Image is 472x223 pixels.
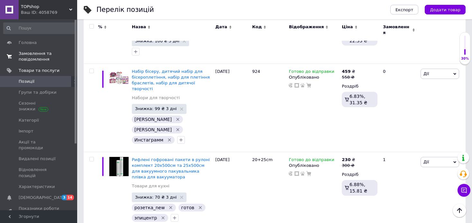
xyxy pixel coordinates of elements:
[21,10,77,15] div: Ваш ID: 4058769
[132,157,210,180] a: Рифлені гофровані пакети в рулоні комплект 20х500см та 25х500см для вакуумного пакувальника плівк...
[19,79,34,84] span: Позиції
[198,205,203,210] svg: Видалити мітку
[132,69,210,91] a: Набір бісеру, дитячий набір для бісероплетіння, набір для плетіння браслетів, набір для дитячої т...
[289,74,339,80] div: Опубліковано
[458,184,470,197] button: Чат з покупцем
[252,69,260,74] span: 924
[342,163,355,168] div: 300 ₴
[134,205,165,210] span: розетка_new
[3,22,76,34] input: Пошук
[215,24,227,30] span: Дата
[175,117,180,122] svg: Видалити мітку
[175,127,180,132] svg: Видалити мітку
[379,64,419,152] div: 0
[289,163,339,168] div: Опубліковано
[134,127,172,132] span: [PERSON_NAME]
[167,137,172,142] svg: Видалити мітку
[134,117,172,122] span: [PERSON_NAME]
[423,71,429,76] span: Дії
[132,24,146,30] span: Назва
[19,68,59,73] span: Товари та послуги
[181,205,194,210] span: готов
[349,182,367,193] span: 6.88%, 15.81 ₴
[342,69,355,74] div: ₴
[98,24,102,30] span: %
[19,51,59,62] span: Замовлення та повідомлення
[252,157,273,162] span: 20+25cm
[342,157,355,163] div: ₴
[168,205,173,210] svg: Видалити мітку
[342,172,377,177] div: Роздріб
[342,157,350,162] b: 230
[425,5,466,14] button: Додати товар
[19,184,55,190] span: Характеристики
[96,6,154,13] div: Перелік позицій
[132,95,180,101] a: Набори для творчості
[252,24,262,30] span: Код
[132,183,169,189] a: Товари для кухні
[134,215,157,220] span: эпицентр
[342,24,353,30] span: Ціна
[19,195,66,201] span: [DEMOGRAPHIC_DATA]
[349,94,367,105] span: 6.83%, 31.35 ₴
[135,107,177,111] span: Знижка: 99 ₴ 3 дні
[289,24,324,30] span: Відображення
[67,195,74,200] span: 14
[19,40,37,46] span: Головна
[342,69,350,74] b: 459
[423,159,429,164] span: Дії
[19,90,57,95] span: Групи та добірки
[342,74,355,80] div: 558 ₴
[342,83,377,89] div: Роздріб
[160,215,166,220] svg: Видалити мітку
[19,100,59,112] span: Сезонні знижки
[135,195,177,199] span: Знижка: 70 ₴ 3 дні
[430,7,460,12] span: Додати товар
[61,195,67,200] span: 3
[134,137,163,142] span: Инстаграмм
[19,117,39,123] span: Категорії
[19,139,59,151] span: Акції та промокоди
[19,156,56,162] span: Видалені позиції
[109,69,129,88] img: Набор бисера, детский набор для бисероплета, набор для плетения браслетов, набор для детского тво...
[289,157,334,164] span: Готово до відправки
[390,5,419,14] button: Експорт
[453,204,466,217] button: Наверх
[109,157,129,176] img: Рифленые гофрированные пакеты в рулоне 20 см х 500 см для вакуумного упаковщика пленка для вакуум...
[383,24,411,36] span: Замовлення
[19,167,59,178] span: Відновлення позицій
[289,69,334,76] span: Готово до відправки
[21,4,69,10] span: TOPshop
[135,39,179,43] span: Знижка: 100 ₴ 3 дні
[395,7,413,12] span: Експорт
[19,128,33,134] span: Імпорт
[19,206,59,217] span: Показники роботи компанії
[214,64,250,152] div: [DATE]
[460,56,470,61] div: 30%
